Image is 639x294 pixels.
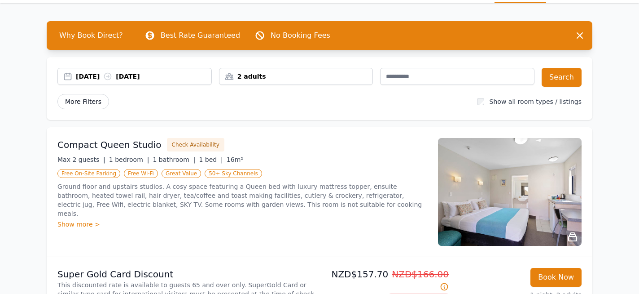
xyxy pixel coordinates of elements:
[57,220,427,229] div: Show more >
[57,169,120,178] span: Free On-Site Parking
[57,182,427,218] p: Ground floor and upstairs studios. A cosy space featuring a Queen bed with luxury mattress topper...
[76,72,211,81] div: [DATE] [DATE]
[205,169,262,178] span: 50+ Sky Channels
[530,268,582,287] button: Book Now
[57,268,316,281] p: Super Gold Card Discount
[167,138,224,151] button: Check Availability
[490,98,582,105] label: Show all room types / listings
[153,156,195,163] span: 1 bathroom |
[219,72,373,81] div: 2 adults
[199,156,223,163] span: 1 bed |
[271,30,330,41] p: No Booking Fees
[57,94,109,109] span: More Filters
[392,269,449,280] span: NZD$166.00
[161,30,240,41] p: Best Rate Guaranteed
[323,268,449,293] p: NZD$157.70
[57,138,162,151] h3: Compact Queen Studio
[57,156,105,163] span: Max 2 guests |
[124,169,158,178] span: Free Wi-Fi
[227,156,243,163] span: 16m²
[52,27,130,45] span: Why Book Direct?
[162,169,201,178] span: Great Value
[109,156,149,163] span: 1 bedroom |
[542,68,582,87] button: Search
